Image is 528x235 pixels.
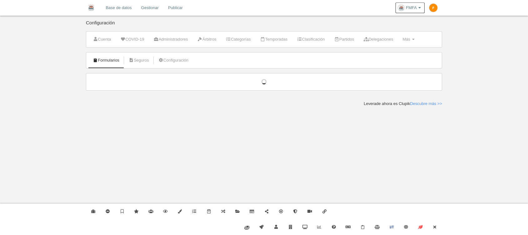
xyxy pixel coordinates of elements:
img: OaSyhHG2e8IO.30x30.jpg [398,5,404,11]
a: Partidos [331,35,358,44]
img: FMFA [86,4,96,11]
a: Delegaciones [360,35,396,44]
a: COVID-19 [117,35,147,44]
a: Seguros [125,56,152,65]
a: Árbitros [194,35,220,44]
div: Cargando [92,79,436,85]
a: Temporadas [257,35,291,44]
a: Administradores [150,35,191,44]
a: Descubre más >> [410,101,442,106]
a: Cuenta [89,35,114,44]
a: FMFA [396,2,425,13]
a: Más [399,35,418,44]
div: Configuración [86,20,442,31]
a: Configuración [155,56,192,65]
a: Clasificación [293,35,328,44]
span: FMFA [406,5,417,11]
img: c2l6ZT0zMHgzMCZmcz05JnRleHQ9RiZiZz1mYjhjMDA%3D.png [429,4,437,12]
span: Más [402,37,410,42]
img: fiware.svg [244,226,250,230]
a: Formularios [89,56,123,65]
div: Leverade ahora es Clupik [364,101,442,107]
a: Categorías [222,35,254,44]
